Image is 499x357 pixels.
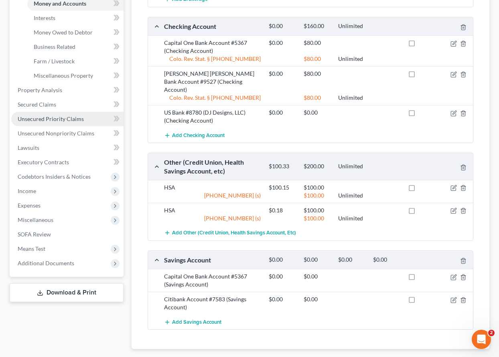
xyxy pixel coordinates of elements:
a: Interests [27,11,124,25]
div: [PHONE_NUMBER] (s) [160,214,265,222]
div: Unlimited [334,163,369,170]
span: Secured Claims [18,101,56,108]
div: $0.00 [265,272,300,280]
span: Means Test [18,245,45,252]
div: $80.00 [300,39,335,47]
div: Capital One Bank Account #5367 (Checking Account) [160,39,265,55]
span: Executory Contracts [18,159,69,165]
div: $0.00 [300,256,335,264]
div: $0.00 [265,256,300,264]
span: Income [18,188,36,194]
div: $160.00 [300,22,335,30]
a: Unsecured Priority Claims [11,112,124,126]
span: Farm / Livestock [34,58,75,65]
a: Unsecured Nonpriority Claims [11,126,124,141]
div: Colo. Rev. Stat. § [PHONE_NUMBER] [160,55,265,63]
span: Unsecured Nonpriority Claims [18,130,94,137]
div: $80.00 [300,55,335,63]
span: Property Analysis [18,87,62,93]
div: $0.00 [300,109,335,117]
a: Download & Print [10,283,124,302]
span: Additional Documents [18,260,74,266]
div: $0.00 [265,295,300,303]
div: US Bank #8780 (DJ Designs, LLC) (Checking Account) [160,109,265,125]
a: Lawsuits [11,141,124,155]
a: Money Owed to Debtor [27,25,124,40]
span: Lawsuits [18,144,39,151]
a: Farm / Livestock [27,54,124,69]
div: $0.00 [265,39,300,47]
div: $100.00 [300,192,335,200]
a: Business Related [27,40,124,54]
span: Miscellaneous [18,216,53,223]
span: 2 [488,330,495,336]
a: Secured Claims [11,97,124,112]
div: Unlimited [334,22,369,30]
div: HSA [160,206,265,214]
div: Unlimited [334,94,369,102]
span: Add Checking Account [172,132,225,139]
button: Add Checking Account [164,128,225,143]
a: SOFA Review [11,227,124,242]
span: Business Related [34,43,75,50]
span: Unsecured Priority Claims [18,115,84,122]
button: Add Other (Credit Union, Health Savings Account, etc) [164,226,296,240]
div: $200.00 [300,163,335,170]
span: Expenses [18,202,41,209]
div: Other (Credit Union, Health Savings Account, etc) [160,158,265,175]
div: $0.00 [300,272,335,280]
div: $80.00 [300,94,335,102]
div: $0.00 [334,256,369,264]
div: HSA [160,184,265,192]
a: Executory Contracts [11,155,124,169]
div: [PHONE_NUMBER] (s) [160,192,265,200]
div: Unlimited [334,55,369,63]
div: $0.00 [265,109,300,117]
span: Interests [34,14,55,21]
span: Miscellaneous Property [34,72,93,79]
div: $100.15 [265,184,300,192]
span: SOFA Review [18,231,51,238]
span: Codebtors Insiders & Notices [18,173,91,180]
iframe: Intercom live chat [472,330,491,349]
div: Checking Account [160,22,265,30]
div: $100.00 [300,184,335,192]
div: $100.33 [265,163,300,170]
div: Colo. Rev. Stat. § [PHONE_NUMBER] [160,94,265,102]
a: Property Analysis [11,83,124,97]
div: $100.00 [300,206,335,214]
div: $100.00 [300,214,335,222]
div: Unlimited [334,214,369,222]
span: Add Other (Credit Union, Health Savings Account, etc) [172,230,296,236]
a: Miscellaneous Property [27,69,124,83]
div: Citibank Account #7583 (Savings Account) [160,295,265,311]
div: $0.00 [300,295,335,303]
div: [PERSON_NAME] [PERSON_NAME] Bank Account #9527 (Checking Account) [160,70,265,94]
div: Unlimited [334,192,369,200]
div: $80.00 [300,70,335,78]
div: Capital One Bank Account #5367 (Savings Account) [160,272,265,288]
div: $0.00 [265,22,300,30]
button: Add Savings Account [164,315,221,329]
div: $0.00 [265,70,300,78]
div: $0.18 [265,206,300,214]
span: Money Owed to Debtor [34,29,93,36]
div: $0.00 [369,256,404,264]
div: Savings Account [160,256,265,264]
span: Add Savings Account [172,319,221,325]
